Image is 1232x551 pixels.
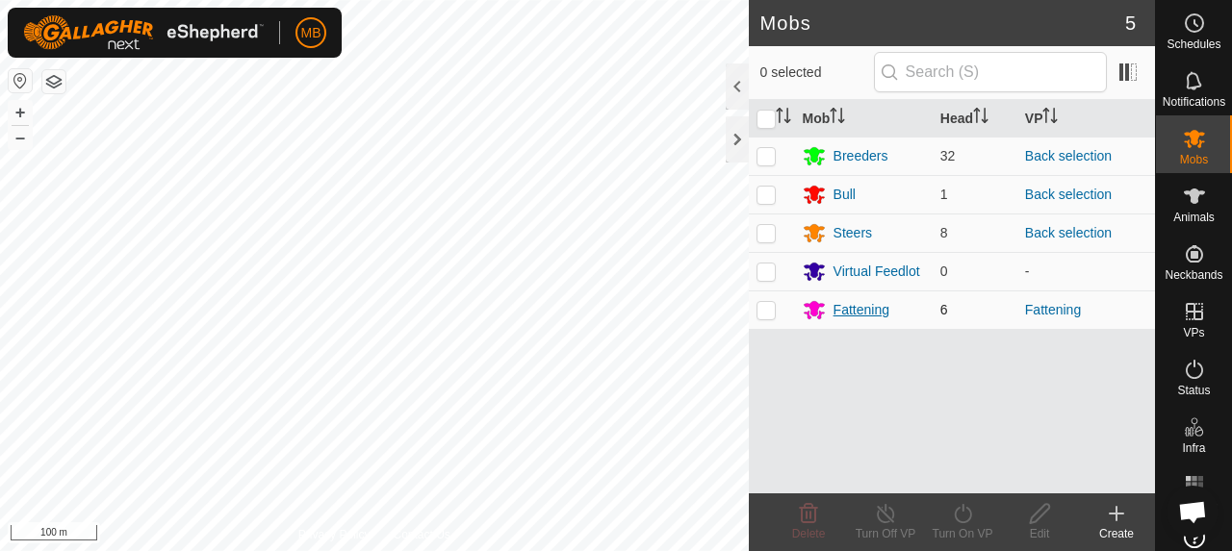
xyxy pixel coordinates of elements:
[23,15,264,50] img: Gallagher Logo
[1042,111,1058,126] p-sorticon: Activate to sort
[1025,302,1081,317] a: Fattening
[1182,442,1205,454] span: Infra
[1165,269,1222,281] span: Neckbands
[1167,38,1220,50] span: Schedules
[940,225,948,240] span: 8
[1017,252,1155,290] td: -
[924,525,1001,542] div: Turn On VP
[834,185,856,205] div: Bull
[1177,385,1210,396] span: Status
[1163,96,1225,108] span: Notifications
[795,100,933,138] th: Mob
[1183,327,1204,338] span: VPs
[42,70,65,93] button: Map Layers
[874,52,1107,92] input: Search (S)
[847,525,924,542] div: Turn Off VP
[973,111,988,126] p-sorticon: Activate to sort
[940,148,956,163] span: 32
[940,187,948,202] span: 1
[834,223,872,243] div: Steers
[1173,212,1215,223] span: Animals
[760,12,1125,35] h2: Mobs
[1167,486,1219,538] div: Open chat
[1170,500,1218,512] span: Heatmap
[834,262,920,282] div: Virtual Feedlot
[940,263,948,279] span: 0
[933,100,1017,138] th: Head
[776,111,791,126] p-sorticon: Activate to sort
[9,101,32,124] button: +
[792,527,826,540] span: Delete
[830,111,845,126] p-sorticon: Activate to sort
[834,300,889,320] div: Fattening
[1025,187,1112,202] a: Back selection
[1017,100,1155,138] th: VP
[393,526,449,543] a: Contact Us
[1125,9,1136,38] span: 5
[940,302,948,317] span: 6
[1025,148,1112,163] a: Back selection
[1001,525,1078,542] div: Edit
[9,69,32,92] button: Reset Map
[298,526,371,543] a: Privacy Policy
[1180,154,1208,165] span: Mobs
[301,23,321,43] span: MB
[1025,225,1112,240] a: Back selection
[9,126,32,149] button: –
[760,63,874,83] span: 0 selected
[1078,525,1155,542] div: Create
[834,146,888,166] div: Breeders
